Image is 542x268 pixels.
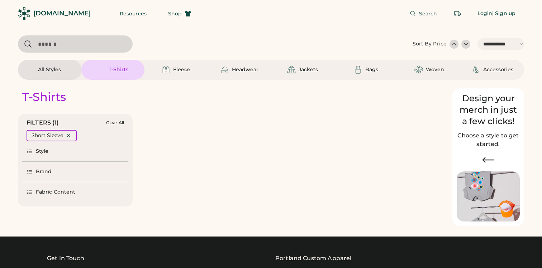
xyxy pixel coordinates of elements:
[426,66,444,73] div: Woven
[299,66,318,73] div: Jackets
[36,148,49,155] div: Style
[232,66,258,73] div: Headwear
[109,66,128,73] div: T-Shirts
[162,65,170,74] img: Fleece Icon
[365,66,378,73] div: Bags
[450,6,465,21] button: Retrieve an order
[97,65,106,74] img: T-Shirts Icon
[111,6,155,21] button: Resources
[287,65,296,74] img: Jackets Icon
[18,7,30,20] img: Rendered Logo - Screens
[401,6,446,21] button: Search
[36,168,52,175] div: Brand
[483,66,513,73] div: Accessories
[457,131,520,148] h2: Choose a style to get started.
[160,6,200,21] button: Shop
[173,66,190,73] div: Fleece
[106,120,124,125] div: Clear All
[457,171,520,222] img: Image of Lisa Congdon Eye Print on T-Shirt and Hat
[457,93,520,127] div: Design your merch in just a few clicks!
[47,254,84,263] div: Get In Touch
[38,66,61,73] div: All Styles
[27,118,59,127] div: FILTERS (1)
[477,10,493,17] div: Login
[22,90,66,104] div: T-Shirts
[275,254,351,263] a: Portland Custom Apparel
[36,189,75,196] div: Fabric Content
[414,65,423,74] img: Woven Icon
[168,11,182,16] span: Shop
[419,11,437,16] span: Search
[32,132,63,139] div: Short Sleeve
[220,65,229,74] img: Headwear Icon
[472,65,480,74] img: Accessories Icon
[33,9,91,18] div: [DOMAIN_NAME]
[492,10,515,17] div: | Sign up
[354,65,362,74] img: Bags Icon
[413,40,447,48] div: Sort By Price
